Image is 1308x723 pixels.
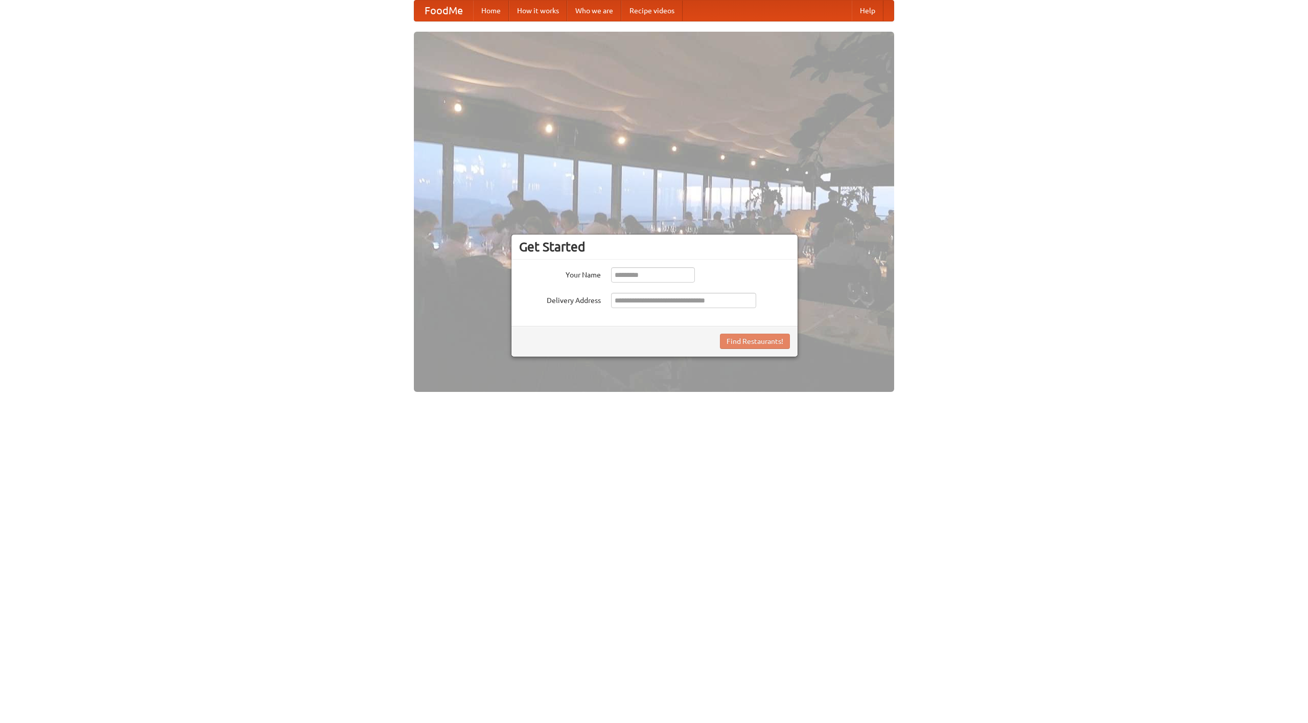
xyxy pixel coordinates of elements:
a: How it works [509,1,567,21]
h3: Get Started [519,239,790,254]
a: Help [852,1,883,21]
a: FoodMe [414,1,473,21]
a: Home [473,1,509,21]
a: Recipe videos [621,1,683,21]
button: Find Restaurants! [720,334,790,349]
label: Delivery Address [519,293,601,306]
a: Who we are [567,1,621,21]
label: Your Name [519,267,601,280]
